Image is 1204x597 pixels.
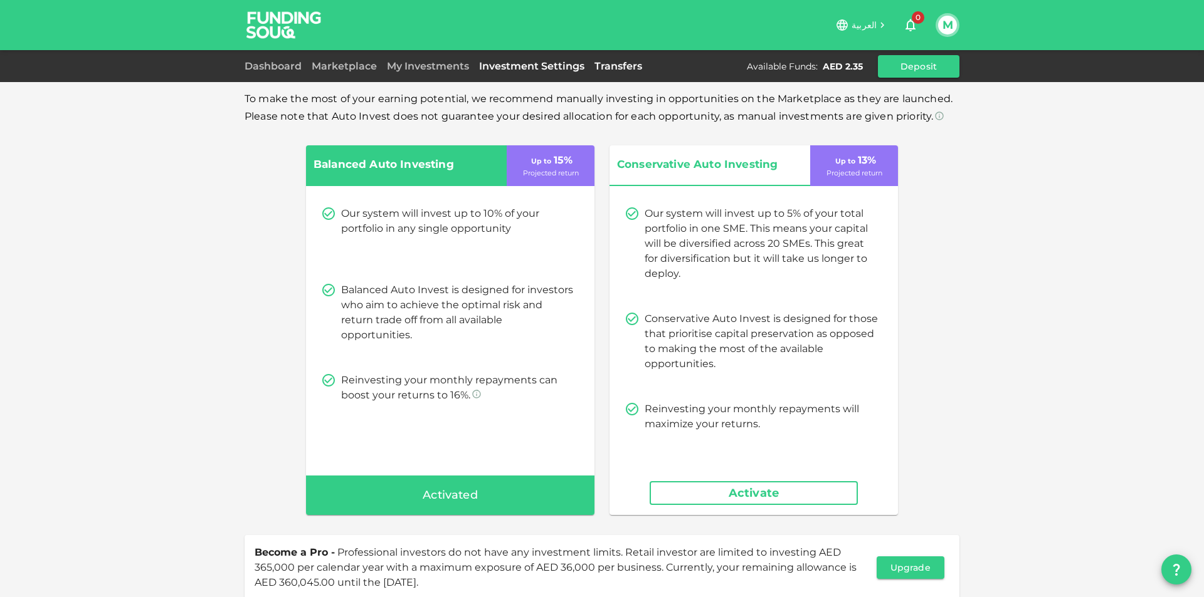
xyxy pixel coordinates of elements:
p: Projected return [523,168,579,179]
p: Reinvesting your monthly repayments can boost your returns to 16%. [341,373,574,403]
p: Conservative Auto Invest is designed for those that prioritise capital preservation as opposed to... [645,311,878,371]
div: AED 2.35 [823,60,863,73]
p: 13 % [833,153,876,168]
p: 15 % [529,153,573,168]
a: Investment Settings [474,60,589,72]
div: Available Funds : [747,60,818,73]
button: 0 [898,13,923,38]
button: Upgrade [877,556,944,579]
span: 0 [912,11,924,24]
span: Conservative Auto Investing [617,155,786,174]
span: To make the most of your earning potential, we recommend manually investing in opportunities on t... [245,93,953,122]
span: Up to [531,157,551,165]
a: Transfers [589,60,647,72]
button: Activate [650,481,858,505]
p: Balanced Auto Invest is designed for investors who aim to achieve the optimal risk and return tra... [341,283,574,343]
a: Dashboard [245,60,307,72]
p: Our system will invest up to 10% of your portfolio in any single opportunity [341,206,574,236]
a: My Investments [382,60,474,72]
p: Reinvesting your monthly repayments will maximize your returns. [645,402,878,432]
span: Up to [835,157,855,165]
button: M [938,16,957,34]
span: Become a Pro - [255,546,335,558]
a: Marketplace [307,60,382,72]
span: Professional investors do not have any investment limits. Retail investor are limited to investin... [255,546,857,588]
p: Projected return [826,168,882,179]
button: Deposit [878,55,959,78]
span: العربية [852,19,877,31]
button: question [1161,554,1191,584]
span: Activated [423,485,478,506]
span: Balanced Auto Investing [314,155,483,174]
p: Our system will invest up to 5% of your total portfolio in one SME. This means your capital will ... [645,206,878,281]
